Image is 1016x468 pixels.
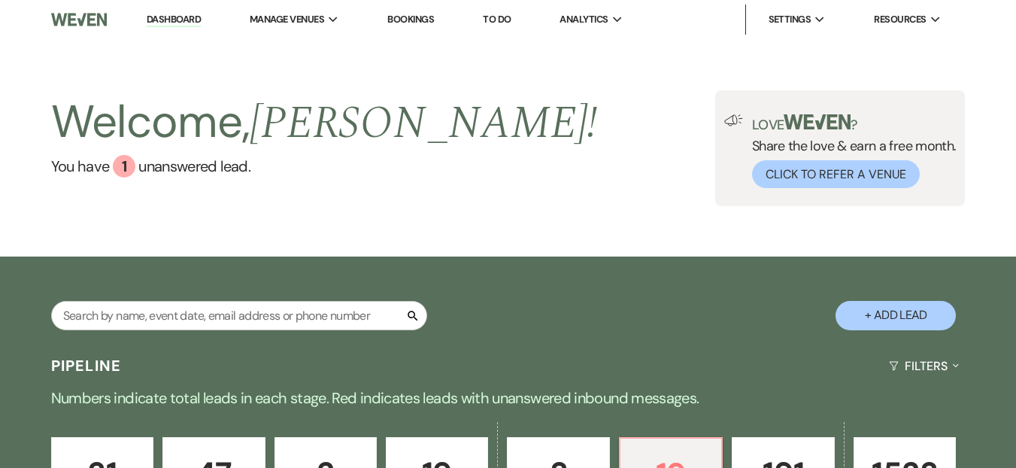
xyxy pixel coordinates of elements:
img: Weven Logo [51,4,108,35]
span: [PERSON_NAME] ! [250,89,597,158]
a: Bookings [387,13,434,26]
span: Settings [769,12,811,27]
h3: Pipeline [51,355,122,376]
h2: Welcome, [51,90,598,155]
span: Analytics [560,12,608,27]
p: Love ? [752,114,957,132]
img: weven-logo-green.svg [784,114,851,129]
div: Share the love & earn a free month. [743,114,957,188]
span: Resources [874,12,926,27]
div: 1 [113,155,135,178]
a: Dashboard [147,13,201,27]
img: loud-speaker-illustration.svg [724,114,743,126]
button: Click to Refer a Venue [752,160,920,188]
a: You have 1 unanswered lead. [51,155,598,178]
button: + Add Lead [836,301,956,330]
input: Search by name, event date, email address or phone number [51,301,427,330]
a: To Do [483,13,511,26]
span: Manage Venues [250,12,324,27]
button: Filters [883,346,965,386]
